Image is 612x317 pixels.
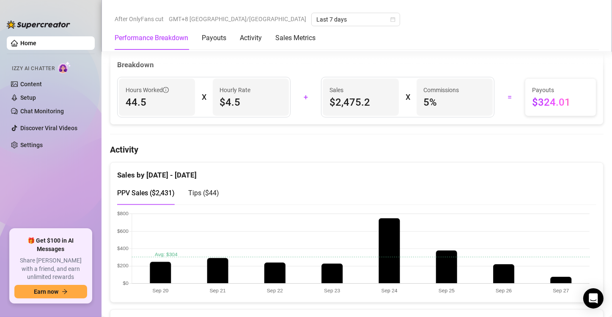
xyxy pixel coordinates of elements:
[14,257,87,281] span: Share [PERSON_NAME] with a friend, and earn unlimited rewards
[14,237,87,253] span: 🎁 Get $100 in AI Messages
[20,81,42,87] a: Content
[117,59,596,71] div: Breakdown
[12,65,55,73] span: Izzy AI Chatter
[499,90,520,104] div: =
[329,96,392,109] span: $2,475.2
[169,13,306,25] span: GMT+8 [GEOGRAPHIC_DATA]/[GEOGRAPHIC_DATA]
[188,189,219,197] span: Tips ( $44 )
[532,85,589,95] span: Payouts
[115,13,164,25] span: After OnlyFans cut
[20,94,36,101] a: Setup
[58,61,71,74] img: AI Chatter
[390,17,395,22] span: calendar
[202,90,206,104] div: X
[62,289,68,295] span: arrow-right
[423,85,459,95] article: Commissions
[163,87,169,93] span: info-circle
[532,96,589,109] span: $324.01
[14,285,87,298] button: Earn nowarrow-right
[220,96,282,109] span: $4.5
[7,20,70,29] img: logo-BBDzfeDw.svg
[115,33,188,43] div: Performance Breakdown
[117,163,596,181] div: Sales by [DATE] - [DATE]
[126,85,169,95] span: Hours Worked
[296,90,316,104] div: +
[20,40,36,46] a: Home
[406,90,410,104] div: X
[423,96,486,109] span: 5 %
[20,108,64,115] a: Chat Monitoring
[275,33,316,43] div: Sales Metrics
[329,85,392,95] span: Sales
[126,96,188,109] span: 44.5
[110,144,604,156] h4: Activity
[202,33,226,43] div: Payouts
[20,142,43,148] a: Settings
[34,288,58,295] span: Earn now
[316,13,395,26] span: Last 7 days
[20,125,77,131] a: Discover Viral Videos
[220,85,250,95] article: Hourly Rate
[583,288,604,309] div: Open Intercom Messenger
[117,189,175,197] span: PPV Sales ( $2,431 )
[240,33,262,43] div: Activity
